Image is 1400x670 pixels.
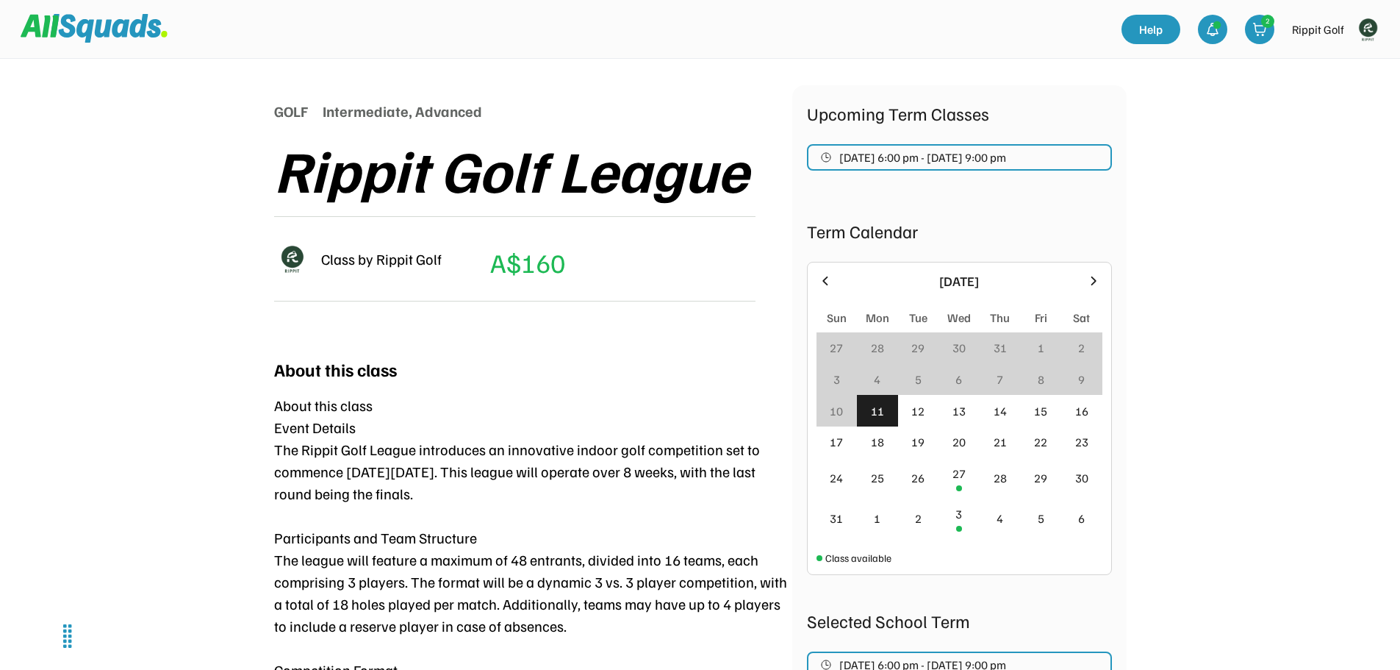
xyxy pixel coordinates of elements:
[1292,21,1344,38] div: Rippit Golf
[1078,339,1085,357] div: 2
[871,402,884,420] div: 11
[1205,22,1220,37] img: bell-03%20%281%29.svg
[827,309,847,327] div: Sun
[874,371,880,388] div: 4
[830,469,843,487] div: 24
[955,505,962,523] div: 3
[911,402,925,420] div: 12
[871,469,884,487] div: 25
[909,309,927,327] div: Tue
[1038,371,1044,388] div: 8
[841,271,1077,291] div: [DATE]
[947,309,971,327] div: Wed
[990,309,1010,327] div: Thu
[911,433,925,451] div: 19
[1073,309,1090,327] div: Sat
[830,402,843,420] div: 10
[871,339,884,357] div: 28
[21,14,168,42] img: Squad%20Logo.svg
[911,469,925,487] div: 26
[825,550,891,566] div: Class available
[1034,469,1047,487] div: 29
[1035,309,1047,327] div: Fri
[994,433,1007,451] div: 21
[1078,371,1085,388] div: 9
[1034,433,1047,451] div: 22
[807,100,1112,126] div: Upcoming Term Classes
[830,433,843,451] div: 17
[830,510,843,527] div: 31
[274,241,309,277] img: Rippitlogov2_green.png
[911,339,925,357] div: 29
[994,339,1007,357] div: 31
[997,371,1003,388] div: 7
[274,137,748,202] div: Rippit Golf League
[1252,22,1267,37] img: shopping-cart-01%20%281%29.svg
[833,371,840,388] div: 3
[997,510,1003,527] div: 4
[1353,15,1382,44] img: Rippitlogov2_green.png
[323,100,482,122] div: Intermediate, Advanced
[915,510,922,527] div: 2
[1078,510,1085,527] div: 6
[952,433,966,451] div: 20
[490,243,565,282] div: A$160
[874,510,880,527] div: 1
[915,371,922,388] div: 5
[994,469,1007,487] div: 28
[1262,15,1274,26] div: 2
[807,607,1112,634] div: Selected School Term
[952,339,966,357] div: 30
[274,100,308,122] div: GOLF
[1038,339,1044,357] div: 1
[1075,433,1088,451] div: 23
[952,402,966,420] div: 13
[1075,469,1088,487] div: 30
[830,339,843,357] div: 27
[1075,402,1088,420] div: 16
[871,433,884,451] div: 18
[839,152,1006,163] span: [DATE] 6:00 pm - [DATE] 9:00 pm
[807,218,1112,244] div: Term Calendar
[807,144,1112,171] button: [DATE] 6:00 pm - [DATE] 9:00 pm
[274,356,397,382] div: About this class
[866,309,889,327] div: Mon
[1121,15,1180,44] a: Help
[955,371,962,388] div: 6
[321,248,442,270] div: Class by Rippit Golf
[1038,510,1044,527] div: 5
[1034,402,1047,420] div: 15
[952,465,966,482] div: 27
[994,402,1007,420] div: 14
